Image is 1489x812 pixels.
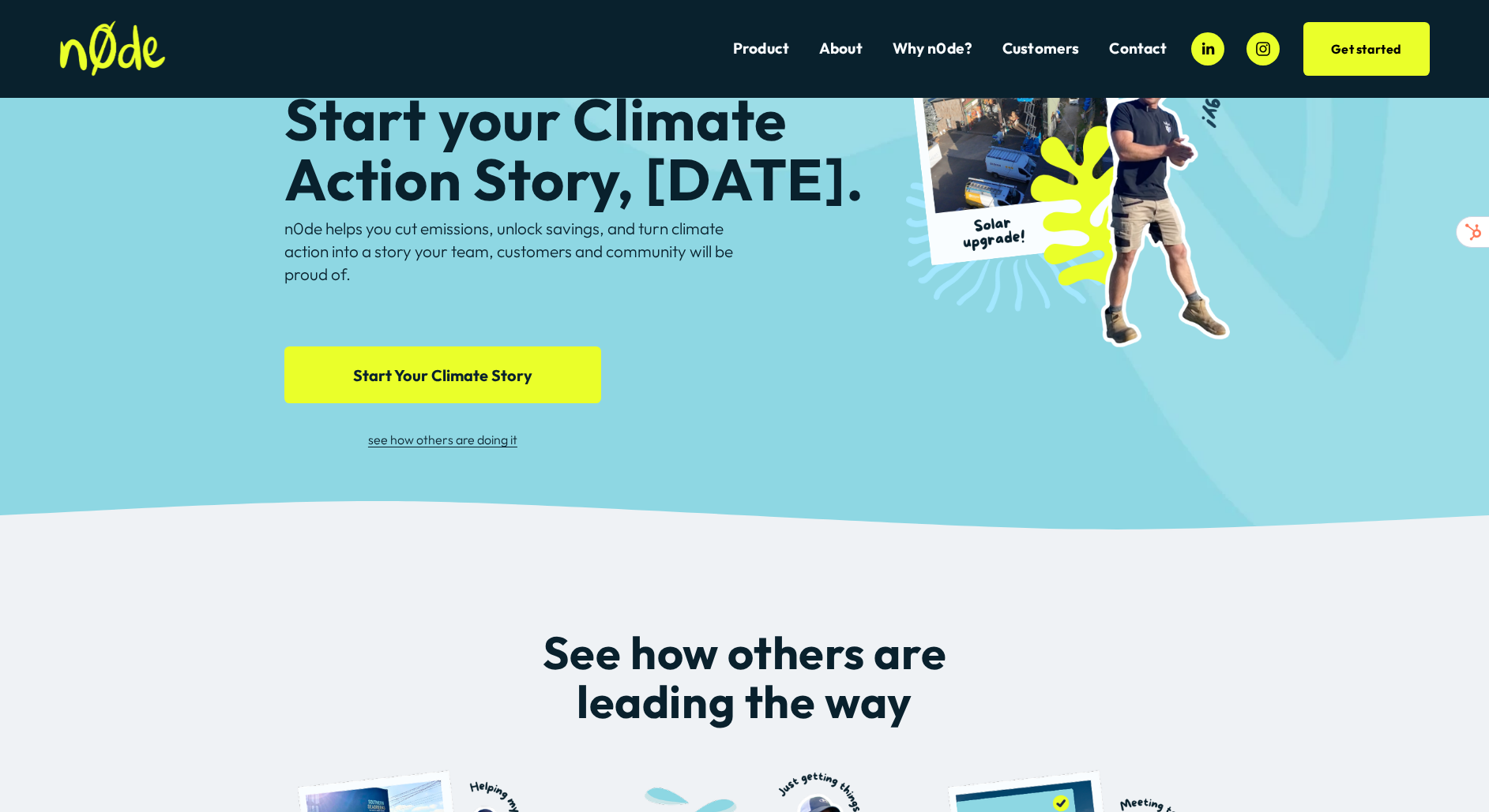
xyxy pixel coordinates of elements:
[1002,39,1080,58] span: Customers
[1303,22,1430,76] a: Get started
[733,38,789,59] a: Product
[893,38,973,59] a: Why n0de?
[1109,38,1167,59] a: Contact
[470,628,1018,726] h2: See how others are leading the way
[284,217,740,286] p: n0de helps you cut emissions, unlock savings, and turn climate action into a story your team, cus...
[1246,32,1280,65] a: Instagram
[284,346,600,402] a: Start Your Climate Story
[819,38,863,59] a: About
[59,21,165,77] img: n0de
[1002,38,1080,59] a: folder dropdown
[368,432,517,447] a: see how others are doing it
[284,89,926,208] h1: Start your Climate Action Story, [DATE].
[1191,32,1224,65] a: LinkedIn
